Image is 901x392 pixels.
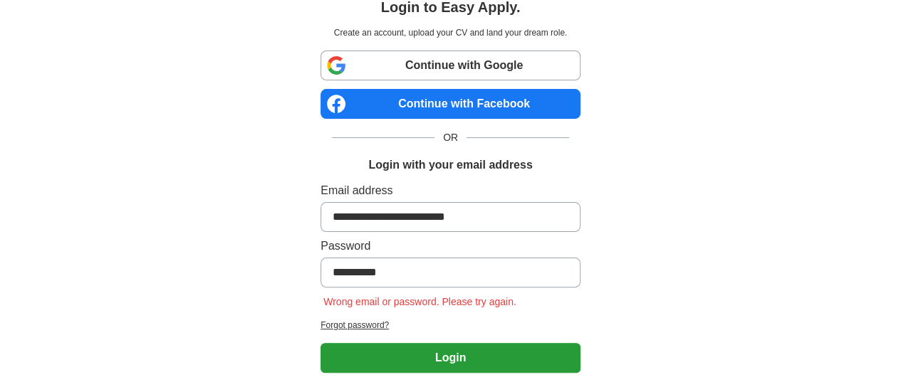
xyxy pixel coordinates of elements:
label: Email address [321,182,580,199]
a: Continue with Google [321,51,580,80]
span: Wrong email or password. Please try again. [321,296,519,307]
label: Password [321,238,580,255]
span: OR [434,130,467,145]
a: Forgot password? [321,319,580,332]
p: Create an account, upload your CV and land your dream role. [323,26,578,39]
a: Continue with Facebook [321,89,580,119]
button: Login [321,343,580,373]
h1: Login with your email address [368,157,532,174]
